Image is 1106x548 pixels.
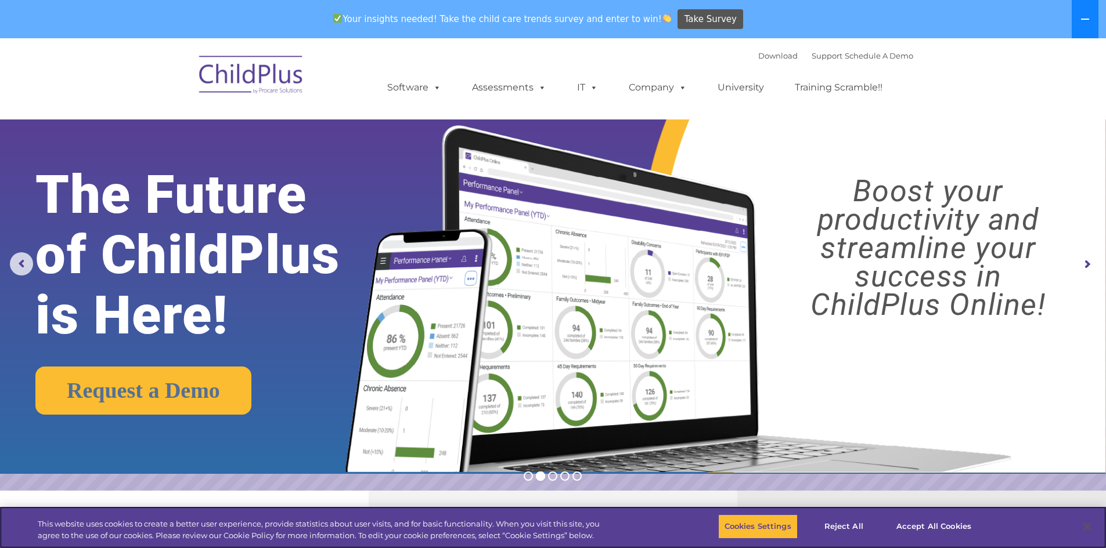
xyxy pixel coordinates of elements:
img: ✅ [333,14,342,23]
span: Your insights needed! Take the child care trends survey and enter to win! [329,8,676,30]
a: Request a Demo [35,366,251,415]
img: 👏 [662,14,671,23]
button: Cookies Settings [718,514,798,539]
button: Reject All [808,514,880,539]
a: University [706,76,776,99]
button: Close [1075,514,1100,539]
font: | [758,51,913,60]
span: Last name [161,77,197,85]
img: ChildPlus by Procare Solutions [193,48,309,106]
span: Phone number [161,124,211,133]
a: IT [565,76,610,99]
a: Schedule A Demo [845,51,913,60]
rs-layer: The Future of ChildPlus is Here! [35,165,388,346]
div: This website uses cookies to create a better user experience, provide statistics about user visit... [38,518,608,541]
span: Take Survey [685,9,737,30]
a: Company [617,76,698,99]
button: Accept All Cookies [890,514,978,539]
a: Download [758,51,798,60]
a: Software [376,76,453,99]
rs-layer: Boost your productivity and streamline your success in ChildPlus Online! [764,177,1092,319]
a: Assessments [460,76,558,99]
a: Support [812,51,842,60]
a: Training Scramble!! [783,76,894,99]
a: Take Survey [678,9,743,30]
